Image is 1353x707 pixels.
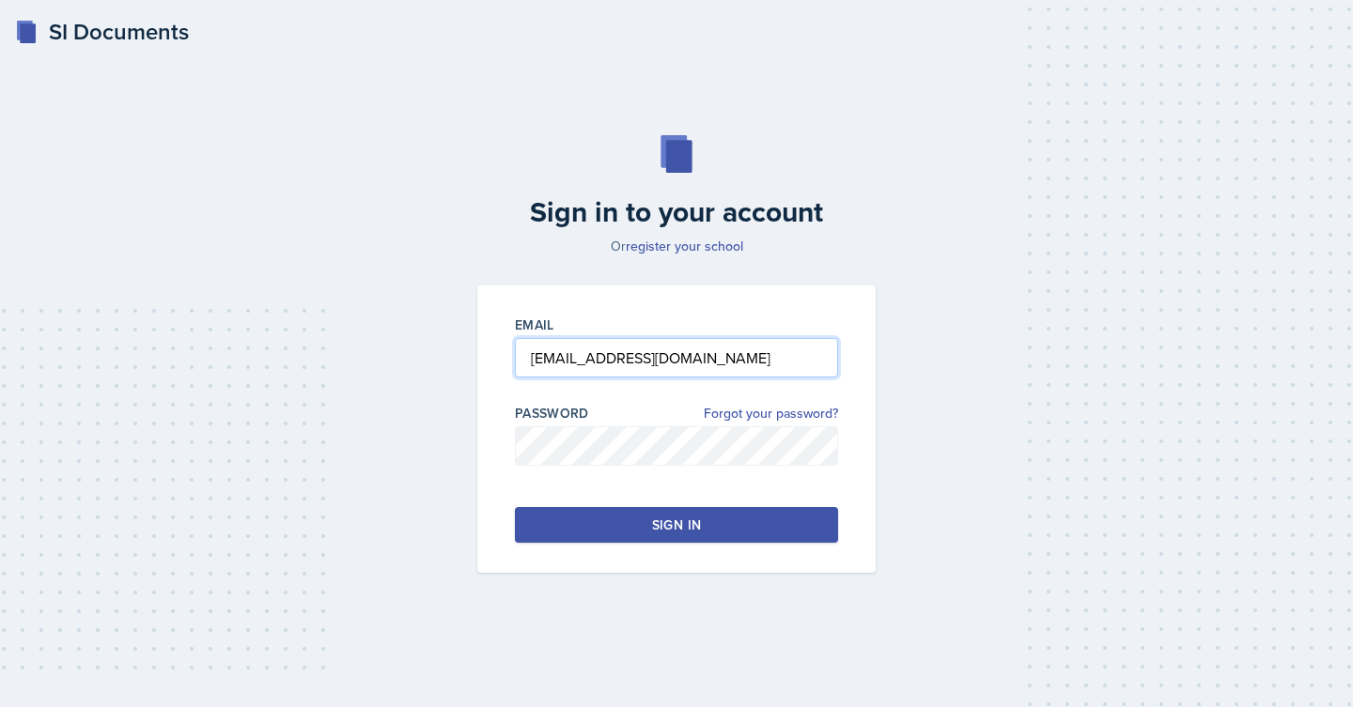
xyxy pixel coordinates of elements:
label: Password [515,404,589,423]
h2: Sign in to your account [466,195,887,229]
input: Email [515,338,838,377]
a: register your school [626,237,743,255]
a: Forgot your password? [704,404,838,423]
a: SI Documents [15,15,189,49]
div: Sign in [652,515,701,534]
label: Email [515,315,554,334]
button: Sign in [515,507,838,543]
p: Or [466,237,887,255]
